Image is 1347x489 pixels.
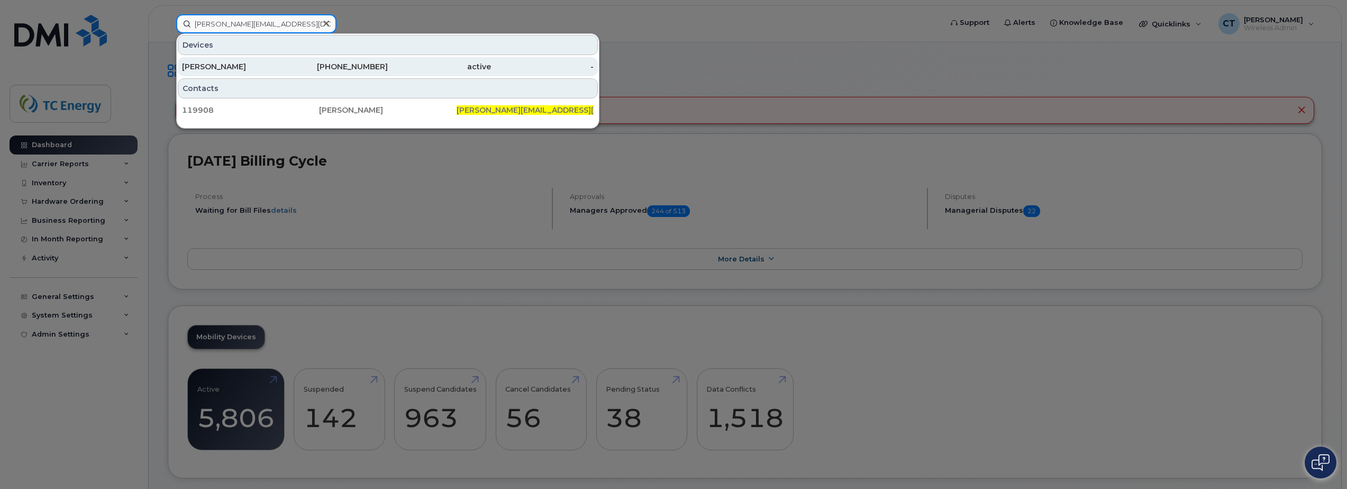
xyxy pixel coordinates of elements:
div: active [388,61,491,72]
div: [PERSON_NAME] [319,105,456,115]
div: - [491,61,594,72]
div: Contacts [178,78,598,98]
a: 119908[PERSON_NAME][PERSON_NAME][EMAIL_ADDRESS][DOMAIN_NAME] [178,101,598,120]
a: [PERSON_NAME][PHONE_NUMBER]active- [178,57,598,76]
img: Open chat [1312,454,1330,471]
span: [PERSON_NAME][EMAIL_ADDRESS][DOMAIN_NAME] [457,105,655,115]
div: Devices [178,35,598,55]
div: [PERSON_NAME] [182,61,285,72]
div: [PHONE_NUMBER] [285,61,388,72]
div: 119908 [182,105,319,115]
